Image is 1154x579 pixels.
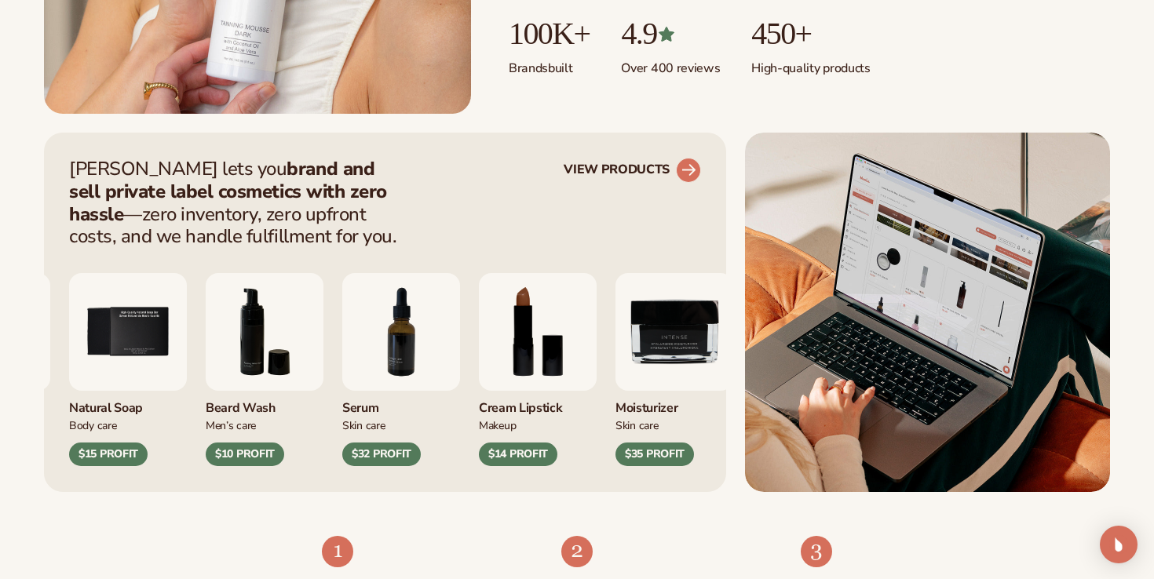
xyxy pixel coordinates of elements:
[479,273,597,466] div: 8 / 9
[342,273,460,466] div: 7 / 9
[342,391,460,417] div: Serum
[509,51,590,77] p: Brands built
[751,51,870,77] p: High-quality products
[206,417,323,433] div: Men’s Care
[751,16,870,51] p: 450+
[621,16,720,51] p: 4.9
[69,391,187,417] div: Natural Soap
[801,536,832,567] img: Shopify Image 6
[69,156,387,227] strong: brand and sell private label cosmetics with zero hassle
[69,273,187,466] div: 5 / 9
[69,273,187,391] img: Nature bar of soap.
[206,442,284,466] div: $10 PROFIT
[621,51,720,77] p: Over 400 reviews
[69,158,407,248] p: [PERSON_NAME] lets you —zero inventory, zero upfront costs, and we handle fulfillment for you.
[1100,526,1138,563] div: Open Intercom Messenger
[342,417,460,433] div: Skin Care
[206,273,323,391] img: Foaming beard wash.
[206,391,323,417] div: Beard Wash
[69,417,187,433] div: Body Care
[615,417,733,433] div: Skin Care
[509,16,590,51] p: 100K+
[561,536,593,567] img: Shopify Image 5
[615,442,694,466] div: $35 PROFIT
[206,273,323,466] div: 6 / 9
[322,536,353,567] img: Shopify Image 4
[745,133,1110,492] img: Shopify Image 2
[615,273,733,391] img: Moisturizer.
[615,391,733,417] div: Moisturizer
[479,391,597,417] div: Cream Lipstick
[615,273,733,466] div: 9 / 9
[342,273,460,391] img: Collagen and retinol serum.
[342,442,421,466] div: $32 PROFIT
[479,273,597,391] img: Luxury cream lipstick.
[479,442,557,466] div: $14 PROFIT
[479,417,597,433] div: Makeup
[564,158,701,183] a: VIEW PRODUCTS
[69,442,148,466] div: $15 PROFIT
